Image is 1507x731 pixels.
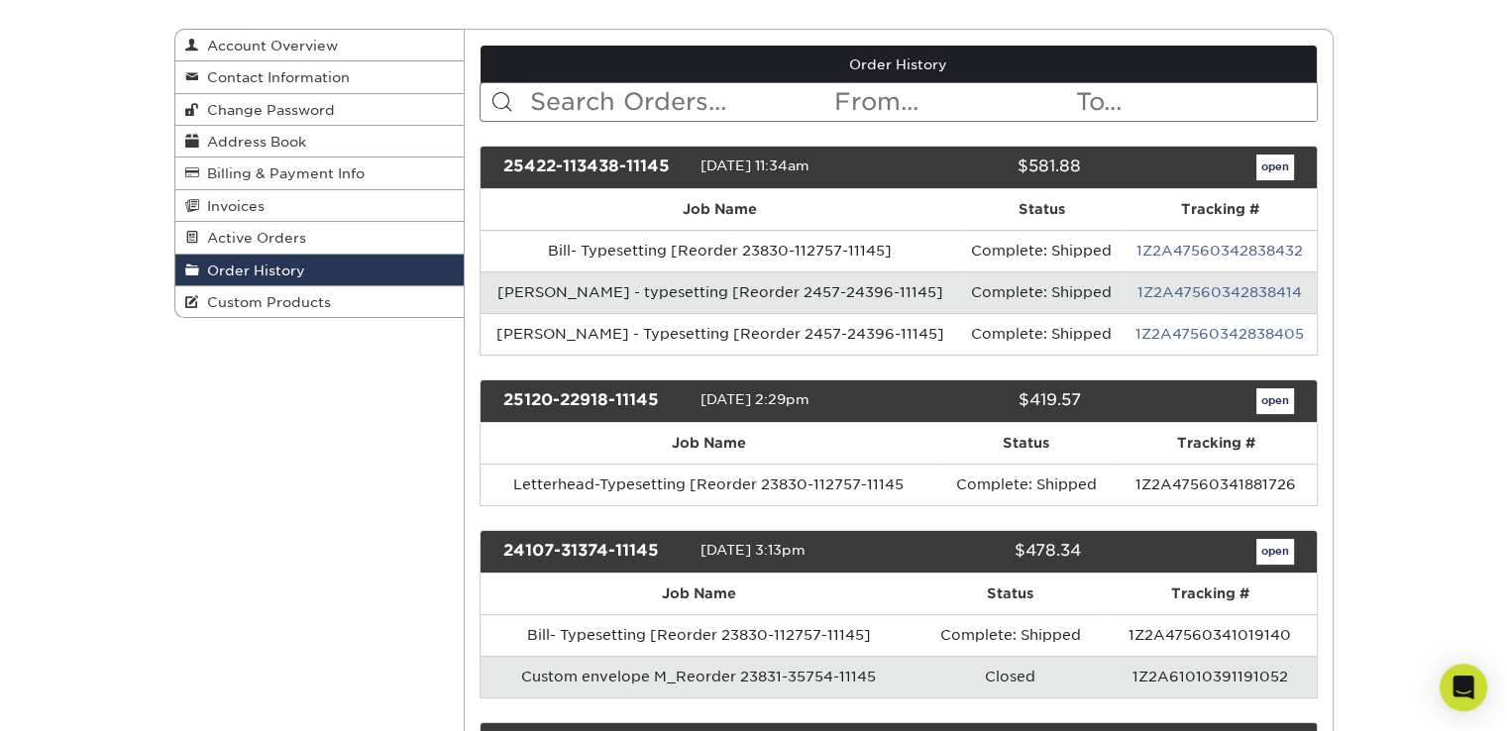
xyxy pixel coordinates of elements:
th: Status [959,189,1124,230]
a: Order History [481,46,1317,83]
td: [PERSON_NAME] - typesetting [Reorder 2457-24396-11145] [481,271,959,313]
span: Active Orders [199,230,306,246]
span: [DATE] 2:29pm [700,391,809,407]
a: Account Overview [175,30,465,61]
a: Contact Information [175,61,465,93]
a: open [1256,388,1294,414]
td: 1Z2A61010391191052 [1104,656,1316,697]
td: Bill- Typesetting [Reorder 23830-112757-11145] [481,230,959,271]
th: Status [916,574,1104,614]
input: Search Orders... [528,83,832,121]
td: Complete: Shipped [916,614,1104,656]
th: Job Name [481,423,937,464]
a: Active Orders [175,222,465,254]
span: Address Book [199,134,306,150]
span: Change Password [199,102,335,118]
span: Billing & Payment Info [199,165,365,181]
td: [PERSON_NAME] - Typesetting [Reorder 2457-24396-11145] [481,313,959,355]
th: Job Name [481,189,959,230]
div: 25120-22918-11145 [488,388,700,414]
a: Invoices [175,190,465,222]
td: Complete: Shipped [959,313,1124,355]
span: Invoices [199,198,265,214]
input: From... [832,83,1074,121]
a: Custom Products [175,286,465,317]
div: 25422-113438-11145 [488,155,700,180]
a: 1Z2A47560342838405 [1135,326,1304,342]
span: Custom Products [199,294,331,310]
div: 24107-31374-11145 [488,539,700,565]
input: To... [1074,83,1316,121]
a: Change Password [175,94,465,126]
a: 1Z2A47560342838432 [1136,243,1303,259]
th: Job Name [481,574,916,614]
a: Order History [175,255,465,286]
td: Complete: Shipped [959,271,1124,313]
th: Status [937,423,1116,464]
span: Account Overview [199,38,338,53]
th: Tracking # [1104,574,1316,614]
a: open [1256,155,1294,180]
td: Custom envelope M_Reorder 23831-35754-11145 [481,656,916,697]
td: Complete: Shipped [959,230,1124,271]
td: Closed [916,656,1104,697]
a: Billing & Payment Info [175,157,465,189]
span: [DATE] 3:13pm [700,542,806,558]
td: Letterhead-Typesetting [Reorder 23830-112757-11145 [481,464,937,505]
iframe: Google Customer Reviews [5,671,168,724]
td: 1Z2A47560341881726 [1116,464,1317,505]
div: $581.88 [884,155,1096,180]
td: Complete: Shipped [937,464,1116,505]
div: $419.57 [884,388,1096,414]
a: 1Z2A47560342838414 [1137,284,1302,300]
div: Open Intercom Messenger [1440,664,1487,711]
div: $478.34 [884,539,1096,565]
a: Address Book [175,126,465,157]
span: [DATE] 11:34am [700,157,809,173]
span: Order History [199,262,305,278]
th: Tracking # [1116,423,1317,464]
th: Tracking # [1124,189,1317,230]
td: Bill- Typesetting [Reorder 23830-112757-11145] [481,614,916,656]
span: Contact Information [199,69,350,85]
td: 1Z2A47560341019140 [1104,614,1316,656]
a: open [1256,539,1294,565]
